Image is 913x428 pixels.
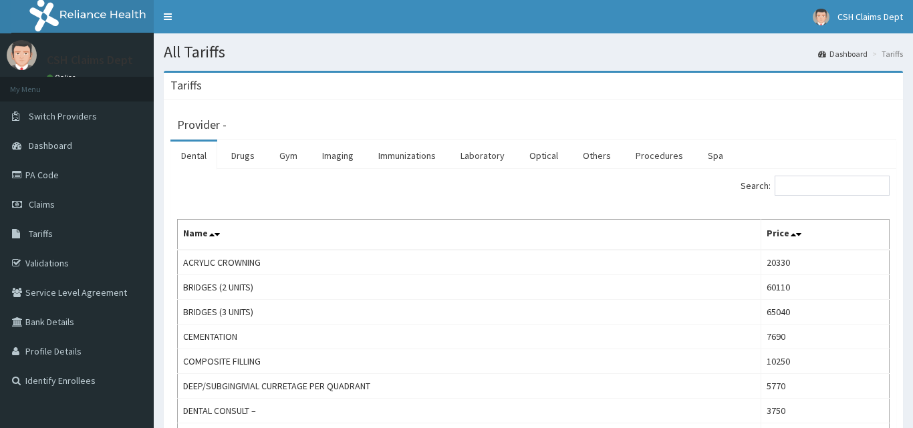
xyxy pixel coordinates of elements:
span: Claims [29,198,55,210]
td: 3750 [761,399,889,423]
h3: Tariffs [170,79,202,91]
a: Drugs [221,142,265,170]
input: Search: [775,176,890,196]
th: Name [178,220,761,250]
span: Tariffs [29,228,53,240]
a: Procedures [625,142,694,170]
li: Tariffs [869,48,903,59]
span: Dashboard [29,140,72,152]
a: Dashboard [818,48,868,59]
a: Dental [170,142,217,170]
td: CEMENTATION [178,325,761,349]
a: Spa [697,142,734,170]
label: Search: [741,176,890,196]
td: 5770 [761,374,889,399]
a: Optical [519,142,569,170]
td: DENTAL CONSULT – [178,399,761,423]
td: 65040 [761,300,889,325]
td: 60110 [761,275,889,300]
td: ACRYLIC CROWNING [178,250,761,275]
h1: All Tariffs [164,43,903,61]
a: Others [572,142,622,170]
a: Online [47,73,79,82]
a: Gym [269,142,308,170]
td: BRIDGES (2 UNITS) [178,275,761,300]
th: Price [761,220,889,250]
h3: Provider - [177,119,227,131]
td: 7690 [761,325,889,349]
td: 20330 [761,250,889,275]
td: BRIDGES (3 UNITS) [178,300,761,325]
img: User Image [7,40,37,70]
a: Immunizations [368,142,446,170]
td: 10250 [761,349,889,374]
span: CSH Claims Dept [837,11,903,23]
span: Switch Providers [29,110,97,122]
a: Imaging [311,142,364,170]
td: COMPOSITE FILLING [178,349,761,374]
p: CSH Claims Dept [47,54,133,66]
img: User Image [813,9,829,25]
a: Laboratory [450,142,515,170]
td: DEEP/SUBGINGIVIAL CURRETAGE PER QUADRANT [178,374,761,399]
